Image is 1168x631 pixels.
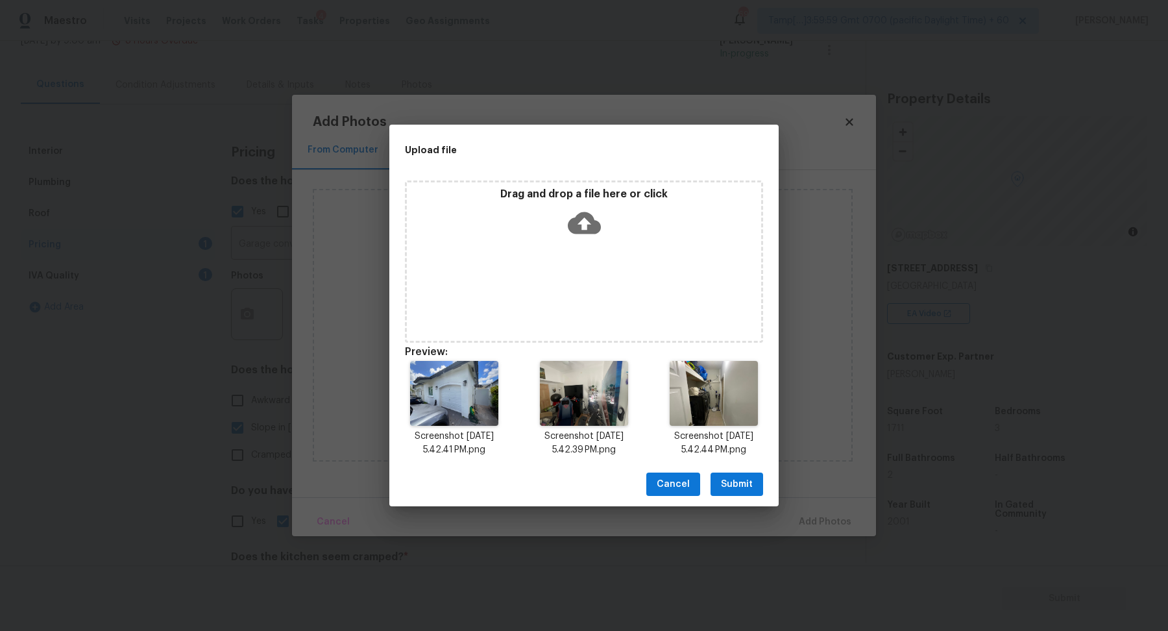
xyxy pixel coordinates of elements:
[535,430,633,457] p: Screenshot [DATE] 5.42.39 PM.png
[405,430,504,457] p: Screenshot [DATE] 5.42.41 PM.png
[664,430,763,457] p: Screenshot [DATE] 5.42.44 PM.png
[407,188,761,201] p: Drag and drop a file here or click
[540,361,628,426] img: L48XQ0PNLBL+AAAAAElFTkSuQmCC
[657,476,690,493] span: Cancel
[721,476,753,493] span: Submit
[670,361,758,426] img: w+KRpww62BwuQAAAABJRU5ErkJggg==
[410,361,498,426] img: wAAUcLdb8z9ZwAAAABJRU5ErkJggg==
[711,473,763,497] button: Submit
[405,143,705,157] h2: Upload file
[646,473,700,497] button: Cancel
